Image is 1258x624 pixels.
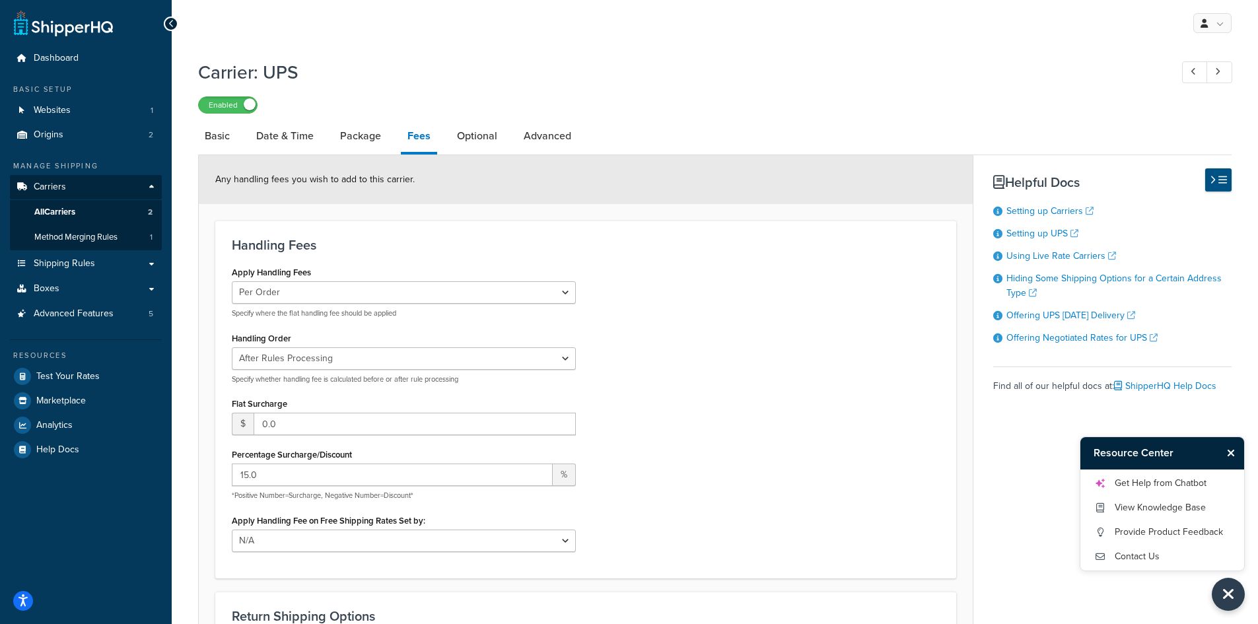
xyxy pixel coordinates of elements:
li: Method Merging Rules [10,225,162,250]
a: Provide Product Feedback [1094,522,1231,543]
label: Percentage Surcharge/Discount [232,450,352,460]
span: 2 [148,207,153,218]
a: Previous Record [1182,61,1208,83]
span: Boxes [34,283,59,295]
span: Advanced Features [34,308,114,320]
span: 1 [150,232,153,243]
a: Marketplace [10,389,162,413]
a: Optional [450,120,504,152]
label: Flat Surcharge [232,399,287,409]
a: Date & Time [250,120,320,152]
span: Method Merging Rules [34,232,118,243]
label: Apply Handling Fees [232,267,311,277]
a: Offering UPS [DATE] Delivery [1006,308,1135,322]
span: 2 [149,129,153,141]
li: Origins [10,123,162,147]
span: Help Docs [36,444,79,456]
h3: Handling Fees [232,238,940,252]
a: ShipperHQ Help Docs [1114,379,1216,393]
a: Analytics [10,413,162,437]
div: Basic Setup [10,84,162,95]
button: Close Resource Center [1221,445,1244,461]
a: Using Live Rate Carriers [1006,249,1116,263]
a: Advanced Features5 [10,302,162,326]
h1: Carrier: UPS [198,59,1158,85]
li: Carriers [10,175,162,250]
div: Find all of our helpful docs at: [993,366,1232,396]
p: Specify whether handling fee is calculated before or after rule processing [232,374,576,384]
h3: Resource Center [1080,437,1221,469]
span: Marketplace [36,396,86,407]
a: Dashboard [10,46,162,71]
a: Offering Negotiated Rates for UPS [1006,331,1158,345]
span: Test Your Rates [36,371,100,382]
a: Method Merging Rules1 [10,225,162,250]
a: Advanced [517,120,578,152]
span: Analytics [36,420,73,431]
a: Setting up Carriers [1006,204,1094,218]
label: Apply Handling Fee on Free Shipping Rates Set by: [232,516,425,526]
label: Handling Order [232,333,291,343]
a: Basic [198,120,236,152]
a: Websites1 [10,98,162,123]
a: Help Docs [10,438,162,462]
span: All Carriers [34,207,75,218]
span: Shipping Rules [34,258,95,269]
a: Boxes [10,277,162,301]
span: 5 [149,308,153,320]
p: *Positive Number=Surcharge, Negative Number=Discount* [232,491,576,501]
a: Next Record [1206,61,1232,83]
a: Carriers [10,175,162,199]
a: Shipping Rules [10,252,162,276]
div: Manage Shipping [10,160,162,172]
a: Get Help from Chatbot [1094,473,1231,494]
h3: Return Shipping Options [232,609,940,623]
span: Websites [34,105,71,116]
span: % [553,464,576,486]
span: Any handling fees you wish to add to this carrier. [215,172,415,186]
a: Package [333,120,388,152]
a: Contact Us [1094,546,1231,567]
button: Close Resource Center [1212,578,1245,611]
a: Origins2 [10,123,162,147]
span: Dashboard [34,53,79,64]
h3: Helpful Docs [993,175,1232,190]
li: Websites [10,98,162,123]
span: $ [232,413,254,435]
button: Hide Help Docs [1205,168,1232,191]
span: Origins [34,129,63,141]
span: Carriers [34,182,66,193]
a: Hiding Some Shipping Options for a Certain Address Type [1006,271,1222,300]
p: Specify where the flat handling fee should be applied [232,308,576,318]
a: Test Your Rates [10,364,162,388]
a: Setting up UPS [1006,226,1078,240]
label: Enabled [199,97,257,113]
li: Advanced Features [10,302,162,326]
a: AllCarriers2 [10,200,162,225]
div: Resources [10,350,162,361]
a: View Knowledge Base [1094,497,1231,518]
a: Fees [401,120,437,155]
span: 1 [151,105,153,116]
